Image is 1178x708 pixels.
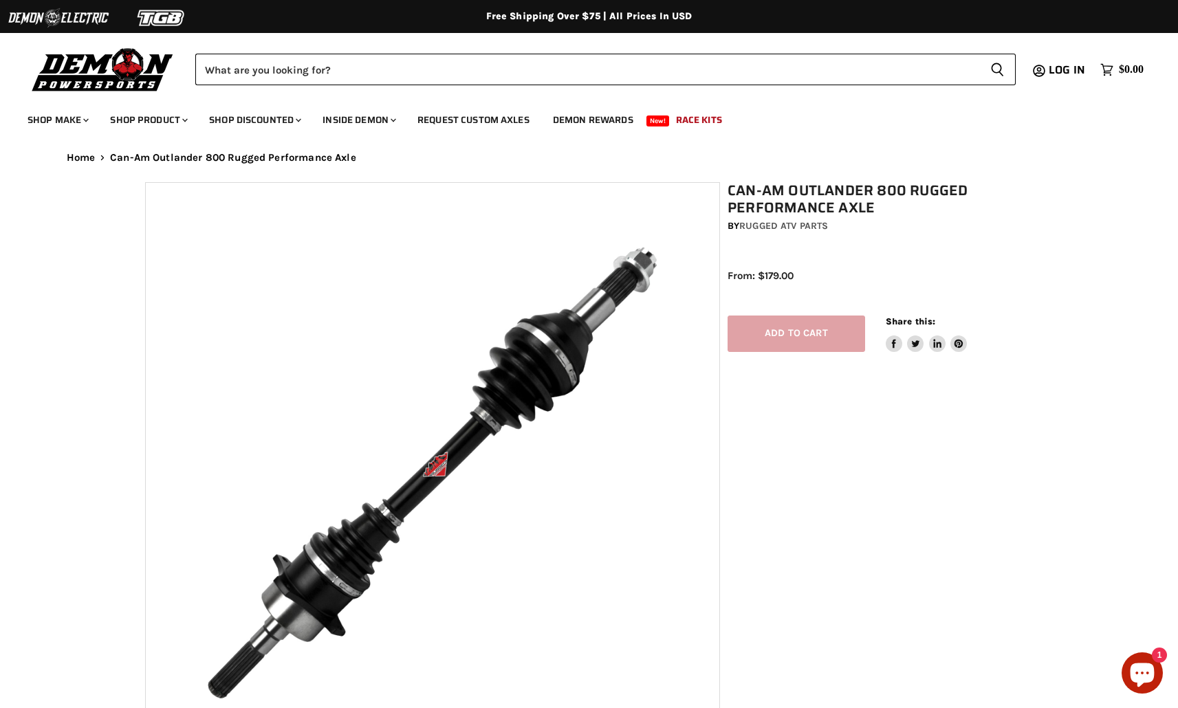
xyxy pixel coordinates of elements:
[199,106,309,134] a: Shop Discounted
[1049,61,1085,78] span: Log in
[28,45,178,93] img: Demon Powersports
[110,152,356,164] span: Can-Am Outlander 800 Rugged Performance Axle
[1117,652,1167,697] inbox-online-store-chat: Shopify online store chat
[1119,63,1144,76] span: $0.00
[7,5,110,31] img: Demon Electric Logo 2
[728,269,794,282] span: From: $179.00
[886,316,968,352] aside: Share this:
[407,106,540,134] a: Request Custom Axles
[646,115,670,126] span: New!
[39,10,1139,23] div: Free Shipping Over $75 | All Prices In USD
[67,152,96,164] a: Home
[17,100,1140,134] ul: Main menu
[195,54,979,85] input: Search
[195,54,1016,85] form: Product
[886,316,935,327] span: Share this:
[39,152,1139,164] nav: Breadcrumbs
[312,106,404,134] a: Inside Demon
[110,5,213,31] img: TGB Logo 2
[666,106,732,134] a: Race Kits
[1043,64,1093,76] a: Log in
[100,106,196,134] a: Shop Product
[1093,60,1150,80] a: $0.00
[979,54,1016,85] button: Search
[728,182,1041,217] h1: Can-Am Outlander 800 Rugged Performance Axle
[543,106,644,134] a: Demon Rewards
[739,220,828,232] a: Rugged ATV Parts
[17,106,97,134] a: Shop Make
[728,219,1041,234] div: by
